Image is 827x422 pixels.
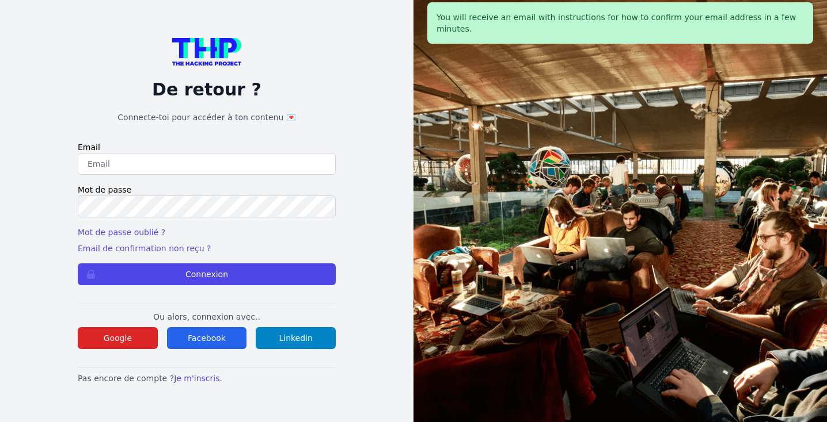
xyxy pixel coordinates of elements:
[78,79,336,100] p: De retour ?
[172,38,241,66] img: logo
[78,373,336,384] p: Pas encore de compte ?
[167,327,247,349] button: Facebook
[427,2,813,44] div: You will receive an email with instructions for how to confirm your email address in a few minutes.
[78,112,336,123] h1: Connecte-toi pour accéder à ton contenu 💌
[78,228,165,237] a: Mot de passe oublié ?
[174,374,222,383] a: Je m'inscris.
[78,244,211,253] a: Email de confirmation non reçu ?
[78,327,158,349] button: Google
[78,263,336,285] button: Connexion
[78,311,336,323] p: Ou alors, connexion avec..
[78,184,336,195] label: Mot de passe
[78,141,336,153] label: Email
[78,153,336,175] input: Email
[256,327,336,349] button: Linkedin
